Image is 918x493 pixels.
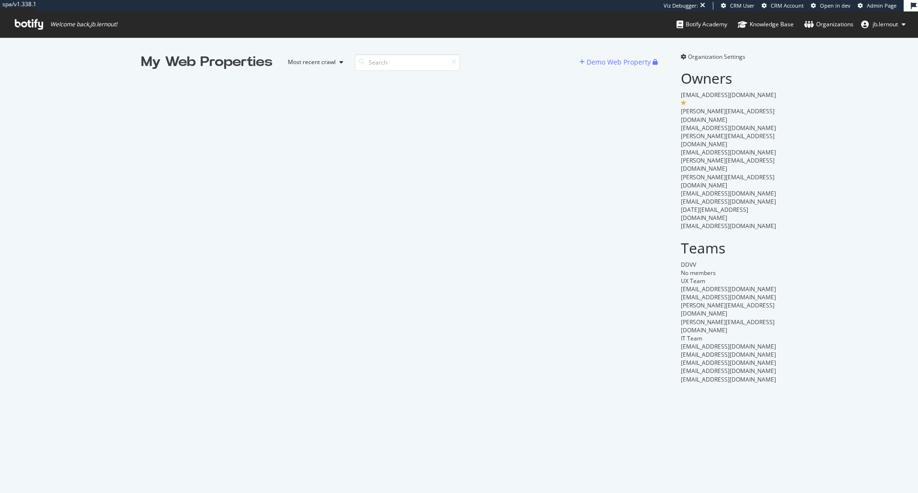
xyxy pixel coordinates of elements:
a: CRM User [721,2,754,10]
button: Most recent crawl [280,55,347,70]
div: Viz Debugger: [664,2,698,10]
span: [EMAIL_ADDRESS][DOMAIN_NAME] [681,197,776,206]
div: UX Team [681,277,777,285]
span: Organization Settings [688,53,745,61]
div: No members [681,269,777,277]
span: Admin Page [867,2,896,9]
span: [EMAIL_ADDRESS][DOMAIN_NAME] [681,375,776,383]
button: jb.lernout [853,17,913,32]
h2: Teams [681,240,777,256]
a: Knowledge Base [738,11,794,37]
span: CRM Account [771,2,804,9]
a: Organizations [804,11,853,37]
span: [DATE][EMAIL_ADDRESS][DOMAIN_NAME] [681,206,748,222]
span: Open in dev [820,2,851,9]
span: [PERSON_NAME][EMAIL_ADDRESS][DOMAIN_NAME] [681,132,775,148]
span: [PERSON_NAME][EMAIL_ADDRESS][DOMAIN_NAME] [681,301,775,318]
div: Organizations [804,20,853,29]
span: [EMAIL_ADDRESS][DOMAIN_NAME] [681,148,776,156]
a: Open in dev [811,2,851,10]
h2: Owners [681,70,777,86]
div: IT Team [681,334,777,342]
span: [EMAIL_ADDRESS][DOMAIN_NAME] [681,222,776,230]
button: Demo Web Property [579,55,653,70]
span: Welcome back, jb.lernout ! [50,21,117,28]
div: DDVV [681,261,777,269]
input: Search [355,54,460,71]
div: Botify Academy [677,20,727,29]
span: [EMAIL_ADDRESS][DOMAIN_NAME] [681,351,776,359]
a: Botify Academy [677,11,727,37]
div: Demo Web Property [587,57,651,67]
div: My Web Properties [141,53,273,72]
span: [EMAIL_ADDRESS][DOMAIN_NAME] [681,189,776,197]
a: Admin Page [858,2,896,10]
div: Most recent crawl [288,59,336,65]
span: [EMAIL_ADDRESS][DOMAIN_NAME] [681,124,776,132]
span: [EMAIL_ADDRESS][DOMAIN_NAME] [681,342,776,351]
span: [PERSON_NAME][EMAIL_ADDRESS][DOMAIN_NAME] [681,318,775,334]
span: [EMAIL_ADDRESS][DOMAIN_NAME] [681,293,776,301]
span: [EMAIL_ADDRESS][DOMAIN_NAME] [681,91,776,99]
span: [PERSON_NAME][EMAIL_ADDRESS][DOMAIN_NAME] [681,156,775,173]
a: CRM Account [762,2,804,10]
span: [EMAIL_ADDRESS][DOMAIN_NAME] [681,367,776,375]
span: jb.lernout [873,20,898,28]
span: [EMAIL_ADDRESS][DOMAIN_NAME] [681,285,776,293]
span: [EMAIL_ADDRESS][DOMAIN_NAME] [681,359,776,367]
span: CRM User [730,2,754,9]
a: Demo Web Property [579,58,653,66]
div: Knowledge Base [738,20,794,29]
span: [PERSON_NAME][EMAIL_ADDRESS][DOMAIN_NAME] [681,173,775,189]
span: [PERSON_NAME][EMAIL_ADDRESS][DOMAIN_NAME] [681,107,775,123]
